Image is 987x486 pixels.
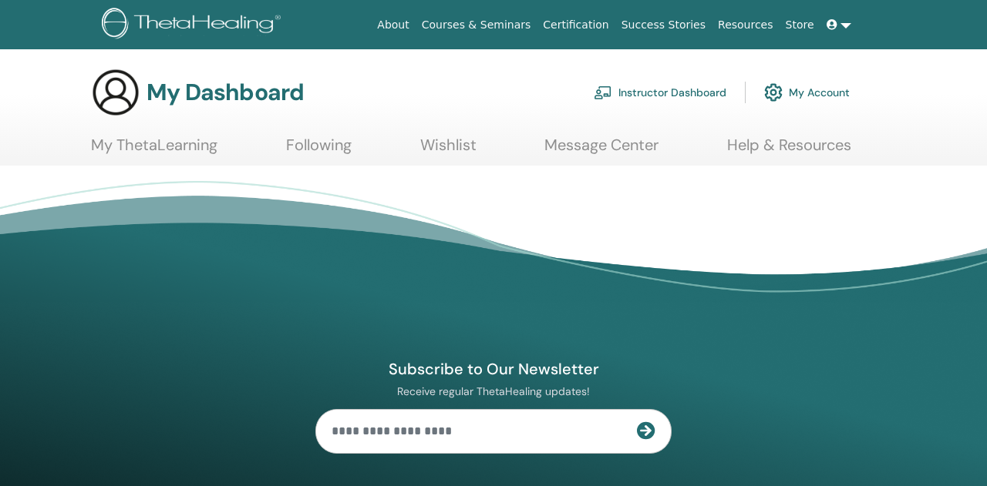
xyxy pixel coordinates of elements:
[315,384,672,398] p: Receive regular ThetaHealing updates!
[315,359,672,379] h4: Subscribe to Our Newsletter
[91,68,140,117] img: generic-user-icon.jpg
[420,136,477,166] a: Wishlist
[594,75,726,109] a: Instructor Dashboard
[544,136,659,166] a: Message Center
[712,11,780,39] a: Resources
[91,136,217,166] a: My ThetaLearning
[286,136,352,166] a: Following
[594,85,612,99] img: chalkboard-teacher.svg
[727,136,851,166] a: Help & Resources
[780,11,820,39] a: Store
[416,11,537,39] a: Courses & Seminars
[371,11,415,39] a: About
[537,11,615,39] a: Certification
[615,11,712,39] a: Success Stories
[764,75,850,109] a: My Account
[147,79,304,106] h3: My Dashboard
[764,79,783,106] img: cog.svg
[102,8,286,42] img: logo.png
